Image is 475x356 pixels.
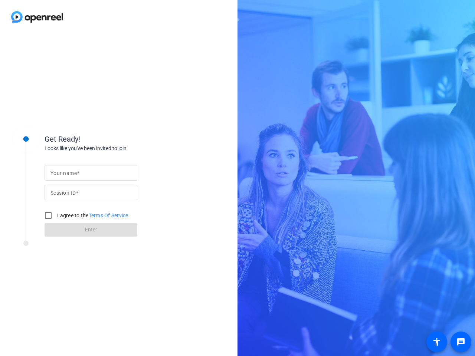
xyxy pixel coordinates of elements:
[45,145,193,152] div: Looks like you've been invited to join
[45,133,193,145] div: Get Ready!
[432,337,441,346] mat-icon: accessibility
[50,190,76,196] mat-label: Session ID
[56,212,128,219] label: I agree to the
[456,337,465,346] mat-icon: message
[50,170,77,176] mat-label: Your name
[89,212,128,218] a: Terms Of Service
